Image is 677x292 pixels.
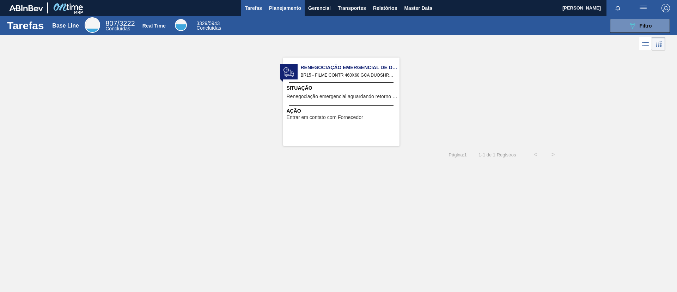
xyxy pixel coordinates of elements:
button: < [527,146,544,163]
div: Base Line [52,23,79,29]
span: Filtro [640,23,652,29]
span: Página : 1 [449,152,466,157]
span: Concluídas [105,26,130,31]
div: Real Time [175,19,187,31]
img: Logout [661,4,670,12]
span: / 5943 [196,20,220,26]
span: Planejamento [269,4,301,12]
div: Real Time [196,21,221,30]
span: Entrar em contato com Fornecedor [287,115,363,120]
span: Tarefas [245,4,262,12]
span: 3329 [196,20,207,26]
img: status [283,67,294,77]
span: Concluídas [196,25,221,31]
span: Gerencial [308,4,331,12]
span: / 3222 [105,19,135,27]
div: Base Line [105,20,135,31]
div: Visão em Lista [639,37,652,50]
div: Base Line [85,17,100,33]
span: Renegociação Emergencial de Data [301,64,400,71]
button: Filtro [610,19,670,33]
div: Real Time [142,23,166,29]
span: Relatórios [373,4,397,12]
img: userActions [639,4,647,12]
span: Renegociação emergencial aguardando retorno Fornecedor [287,94,398,99]
span: 1 - 1 de 1 Registros [477,152,516,157]
span: Situação [287,84,398,92]
button: Notificações [606,3,629,13]
span: Ação [287,107,398,115]
h1: Tarefas [7,22,44,30]
span: Transportes [338,4,366,12]
span: Master Data [404,4,432,12]
div: Visão em Cards [652,37,665,50]
span: 807 [105,19,117,27]
img: TNhmsLtSVTkK8tSr43FrP2fwEKptu5GPRR3wAAAABJRU5ErkJggg== [9,5,43,11]
button: > [544,146,562,163]
span: BR15 - FILME CONTR 460X60 GCA DUOSHRINK Pedido - 2005964 [301,71,394,79]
